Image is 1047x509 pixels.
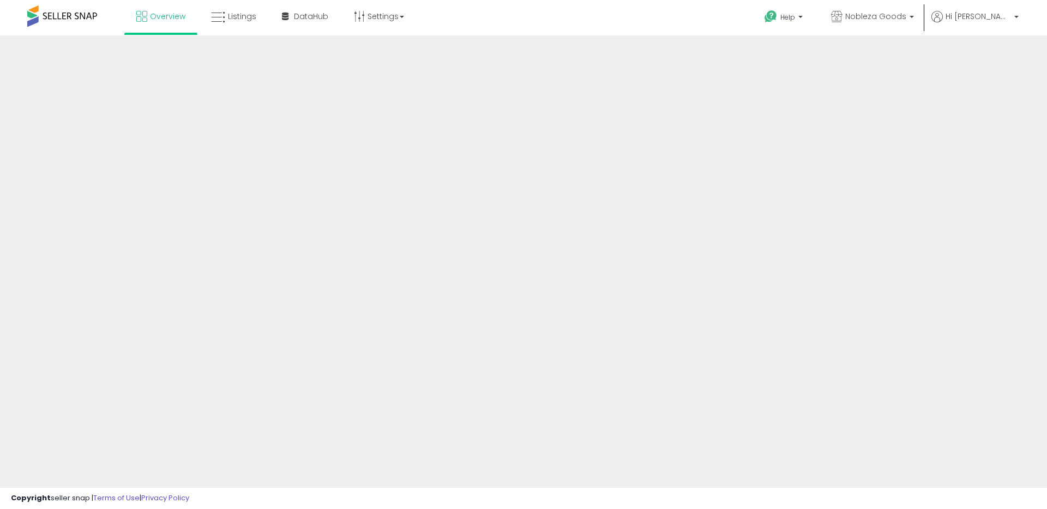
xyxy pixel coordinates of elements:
span: Help [780,13,795,22]
span: Listings [228,11,256,22]
a: Help [756,2,814,35]
span: Nobleza Goods [845,11,906,22]
i: Get Help [764,10,778,23]
span: DataHub [294,11,328,22]
span: Hi [PERSON_NAME] [946,11,1011,22]
a: Hi [PERSON_NAME] [931,11,1019,35]
span: Overview [150,11,185,22]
